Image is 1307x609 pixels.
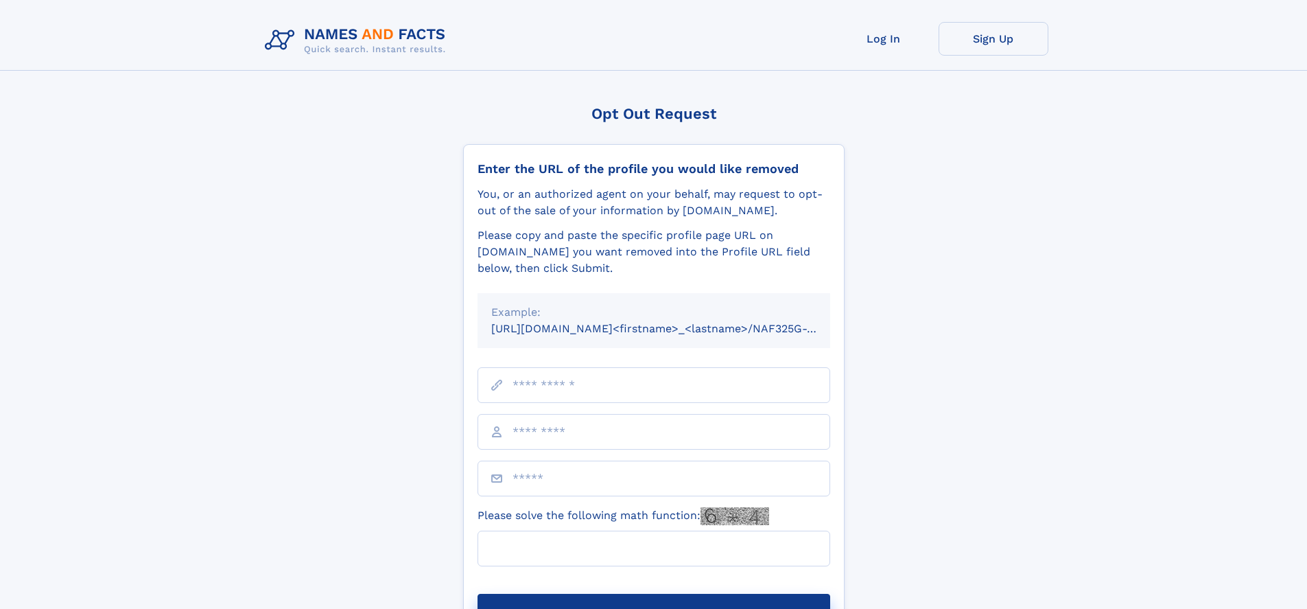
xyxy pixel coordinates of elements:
[478,186,830,219] div: You, or an authorized agent on your behalf, may request to opt-out of the sale of your informatio...
[491,304,816,321] div: Example:
[463,105,845,122] div: Opt Out Request
[259,22,457,59] img: Logo Names and Facts
[829,22,939,56] a: Log In
[478,507,769,525] label: Please solve the following math function:
[478,161,830,176] div: Enter the URL of the profile you would like removed
[491,322,856,335] small: [URL][DOMAIN_NAME]<firstname>_<lastname>/NAF325G-xxxxxxxx
[939,22,1048,56] a: Sign Up
[478,227,830,277] div: Please copy and paste the specific profile page URL on [DOMAIN_NAME] you want removed into the Pr...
